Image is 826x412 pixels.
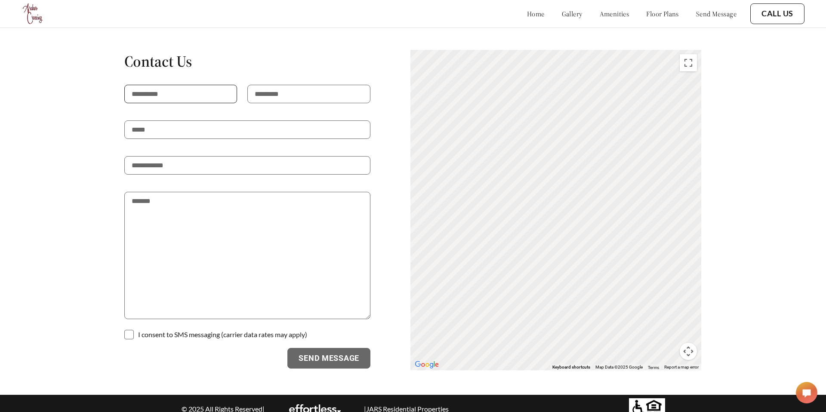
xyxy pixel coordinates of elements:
[761,9,793,18] a: Call Us
[750,3,804,24] button: Call Us
[527,9,545,18] a: home
[680,54,697,71] button: Toggle fullscreen view
[664,365,699,369] a: Report a map error
[648,365,659,370] a: Terms (opens in new tab)
[680,343,697,360] button: Map camera controls
[696,9,737,18] a: send message
[562,9,583,18] a: gallery
[413,359,441,370] img: Google
[646,9,679,18] a: floor plans
[287,348,370,369] button: Send Message
[600,9,629,18] a: amenities
[124,52,370,71] h1: Contact Us
[413,359,441,370] a: Open this area in Google Maps (opens a new window)
[552,364,590,370] button: Keyboard shortcuts
[595,365,643,369] span: Map Data ©2025 Google
[22,2,45,25] img: Company logo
